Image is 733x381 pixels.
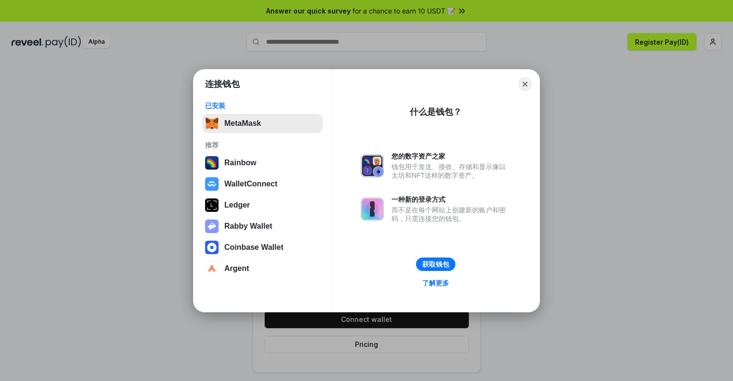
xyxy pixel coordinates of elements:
div: 推荐 [205,141,320,149]
img: svg+xml,%3Csvg%20width%3D%22120%22%20height%3D%22120%22%20viewBox%3D%220%200%20120%20120%22%20fil... [205,156,219,170]
img: svg+xml,%3Csvg%20xmlns%3D%22http%3A%2F%2Fwww.w3.org%2F2000%2Fsvg%22%20fill%3D%22none%22%20viewBox... [361,154,384,177]
div: 已安装 [205,101,320,110]
button: Rabby Wallet [202,217,323,236]
img: svg+xml,%3Csvg%20width%3D%2228%22%20height%3D%2228%22%20viewBox%3D%220%200%2028%2028%22%20fill%3D... [205,262,219,275]
img: svg+xml,%3Csvg%20xmlns%3D%22http%3A%2F%2Fwww.w3.org%2F2000%2Fsvg%22%20width%3D%2228%22%20height%3... [205,198,219,212]
div: 一种新的登录方式 [391,195,511,204]
img: svg+xml,%3Csvg%20xmlns%3D%22http%3A%2F%2Fwww.w3.org%2F2000%2Fsvg%22%20fill%3D%22none%22%20viewBox... [361,197,384,221]
div: 了解更多 [422,279,449,287]
button: MetaMask [202,114,323,133]
div: Coinbase Wallet [224,243,283,252]
div: Ledger [224,201,250,209]
h1: 连接钱包 [205,78,240,90]
div: Argent [224,264,249,273]
button: Coinbase Wallet [202,238,323,257]
div: MetaMask [224,119,261,128]
div: 钱包用于发送、接收、存储和显示像以太坊和NFT这样的数字资产。 [391,162,511,180]
div: 获取钱包 [422,260,449,269]
img: svg+xml,%3Csvg%20width%3D%2228%22%20height%3D%2228%22%20viewBox%3D%220%200%2028%2028%22%20fill%3D... [205,241,219,254]
img: svg+xml,%3Csvg%20xmlns%3D%22http%3A%2F%2Fwww.w3.org%2F2000%2Fsvg%22%20fill%3D%22none%22%20viewBox... [205,220,219,233]
div: 而不是在每个网站上创建新的账户和密码，只需连接您的钱包。 [391,206,511,223]
div: Rabby Wallet [224,222,272,231]
div: 什么是钱包？ [410,106,462,118]
button: WalletConnect [202,174,323,194]
button: Close [518,77,532,91]
button: Argent [202,259,323,278]
button: Rainbow [202,153,323,172]
img: svg+xml,%3Csvg%20fill%3D%22none%22%20height%3D%2233%22%20viewBox%3D%220%200%2035%2033%22%20width%... [205,117,219,130]
a: 了解更多 [416,277,455,289]
div: Rainbow [224,159,257,167]
button: Ledger [202,196,323,215]
button: 获取钱包 [416,258,455,271]
div: 您的数字资产之家 [391,152,511,160]
div: WalletConnect [224,180,278,188]
img: svg+xml,%3Csvg%20width%3D%2228%22%20height%3D%2228%22%20viewBox%3D%220%200%2028%2028%22%20fill%3D... [205,177,219,191]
